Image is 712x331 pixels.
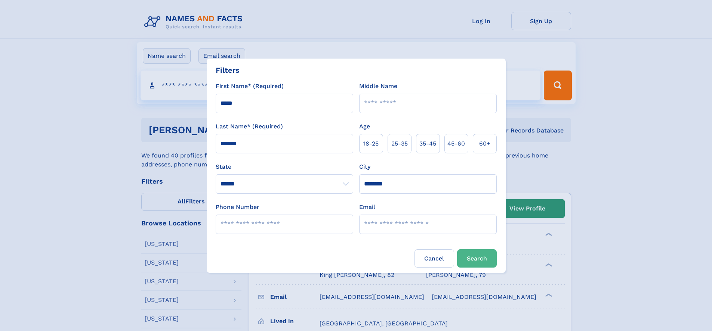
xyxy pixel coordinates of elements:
[216,65,240,76] div: Filters
[216,162,353,171] label: State
[216,203,259,212] label: Phone Number
[359,82,397,91] label: Middle Name
[359,122,370,131] label: Age
[359,162,370,171] label: City
[359,203,375,212] label: Email
[457,249,497,268] button: Search
[414,249,454,268] label: Cancel
[216,122,283,131] label: Last Name* (Required)
[216,82,284,91] label: First Name* (Required)
[479,139,490,148] span: 60+
[363,139,379,148] span: 18‑25
[419,139,436,148] span: 35‑45
[447,139,465,148] span: 45‑60
[391,139,408,148] span: 25‑35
